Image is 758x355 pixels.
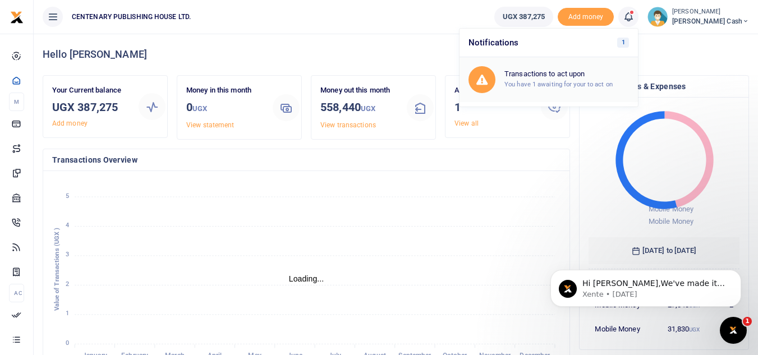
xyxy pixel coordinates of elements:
[720,317,747,344] iframe: Intercom live chat
[52,85,130,96] p: Your Current balance
[186,85,264,96] p: Money in this month
[649,217,693,225] span: Mobile Money
[53,228,61,311] text: Value of Transactions (UGX )
[490,7,558,27] li: Wallet ballance
[361,104,375,113] small: UGX
[454,119,479,127] a: View all
[289,274,324,283] text: Loading...
[10,11,24,24] img: logo-small
[672,7,749,17] small: [PERSON_NAME]
[558,12,614,20] a: Add money
[655,317,706,340] td: 31,830
[534,246,758,325] iframe: Intercom notifications message
[66,222,69,229] tspan: 4
[589,80,739,93] h4: Top Payments & Expenses
[504,80,613,88] small: You have 1 awaiting for your to act on
[52,154,561,166] h4: Transactions Overview
[558,8,614,26] li: Toup your wallet
[320,121,376,129] a: View transactions
[743,317,752,326] span: 1
[10,12,24,21] a: logo-small logo-large logo-large
[186,99,264,117] h3: 0
[66,339,69,347] tspan: 0
[672,16,749,26] span: [PERSON_NAME] Cash
[706,317,739,340] td: 1
[52,99,130,116] h3: UGX 387,275
[43,48,749,61] h4: Hello [PERSON_NAME]
[52,119,88,127] a: Add money
[460,57,638,102] a: Transactions to act upon You have 1 awaiting for your to act on
[647,7,749,27] a: profile-user [PERSON_NAME] [PERSON_NAME] Cash
[66,280,69,288] tspan: 2
[460,29,638,57] h6: Notifications
[9,284,24,302] li: Ac
[558,8,614,26] span: Add money
[649,205,693,213] span: Mobile Money
[504,70,629,79] h6: Transactions to act upon
[617,38,629,48] span: 1
[66,192,69,200] tspan: 5
[454,99,532,116] h3: 1
[66,310,69,317] tspan: 1
[67,12,195,22] span: CENTENARY PUBLISHING HOUSE LTD.
[647,7,668,27] img: profile-user
[192,104,207,113] small: UGX
[320,85,398,96] p: Money out this month
[503,11,545,22] span: UGX 387,275
[454,85,532,96] p: Approve requests
[689,326,700,333] small: UGX
[186,121,234,129] a: View statement
[9,93,24,111] li: M
[589,237,739,264] h6: [DATE] to [DATE]
[320,99,398,117] h3: 558,440
[494,7,553,27] a: UGX 387,275
[589,317,654,340] td: Mobile Money
[66,251,69,259] tspan: 3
